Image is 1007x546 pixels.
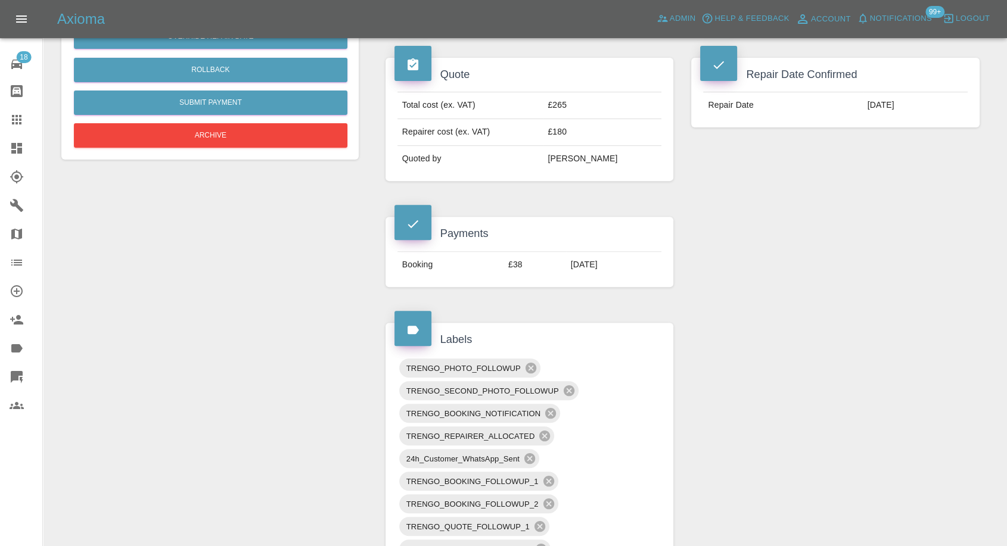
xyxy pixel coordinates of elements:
td: Repair Date [703,92,862,118]
h5: Axioma [57,10,105,29]
button: Help & Feedback [698,10,792,28]
div: TRENGO_BOOKING_NOTIFICATION [399,404,561,423]
td: Total cost (ex. VAT) [397,92,543,119]
td: Quoted by [397,146,543,172]
a: Admin [654,10,699,28]
div: TRENGO_REPAIRER_ALLOCATED [399,426,555,445]
td: £38 [503,251,566,277]
span: TRENGO_BOOKING_NOTIFICATION [399,407,548,420]
span: 99+ [925,6,944,18]
span: Help & Feedback [714,12,789,26]
div: TRENGO_SECOND_PHOTO_FOLLOWUP [399,381,579,400]
button: Logout [940,10,993,28]
a: Account [792,10,854,29]
button: Open drawer [7,5,36,33]
span: TRENGO_REPAIRER_ALLOCATED [399,429,542,443]
button: Rollback [74,58,347,82]
div: TRENGO_QUOTE_FOLLOWUP_1 [399,517,549,536]
span: TRENGO_BOOKING_FOLLOWUP_2 [399,497,546,511]
td: Repairer cost (ex. VAT) [397,119,543,146]
td: [DATE] [566,251,662,277]
button: Submit Payment [74,91,347,115]
td: [DATE] [863,92,968,118]
h4: Labels [394,332,665,348]
div: TRENGO_PHOTO_FOLLOWUP [399,358,540,377]
div: TRENGO_BOOKING_FOLLOWUP_1 [399,472,558,491]
span: TRENGO_BOOKING_FOLLOWUP_1 [399,475,546,488]
span: TRENGO_QUOTE_FOLLOWUP_1 [399,520,537,533]
td: £265 [543,92,661,119]
td: Booking [397,251,503,277]
span: Admin [670,12,696,26]
div: TRENGO_BOOKING_FOLLOWUP_2 [399,494,558,513]
span: Logout [956,12,990,26]
h4: Repair Date Confirmed [700,67,971,83]
h4: Payments [394,226,665,242]
button: Notifications [854,10,935,28]
h4: Quote [394,67,665,83]
td: £180 [543,119,661,146]
span: Account [811,13,851,26]
td: [PERSON_NAME] [543,146,661,172]
span: 24h_Customer_WhatsApp_Sent [399,452,527,466]
span: TRENGO_PHOTO_FOLLOWUP [399,361,528,375]
span: 18 [16,51,31,63]
span: TRENGO_SECOND_PHOTO_FOLLOWUP [399,384,566,398]
span: Notifications [870,12,932,26]
button: Archive [74,123,347,148]
div: 24h_Customer_WhatsApp_Sent [399,449,539,468]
